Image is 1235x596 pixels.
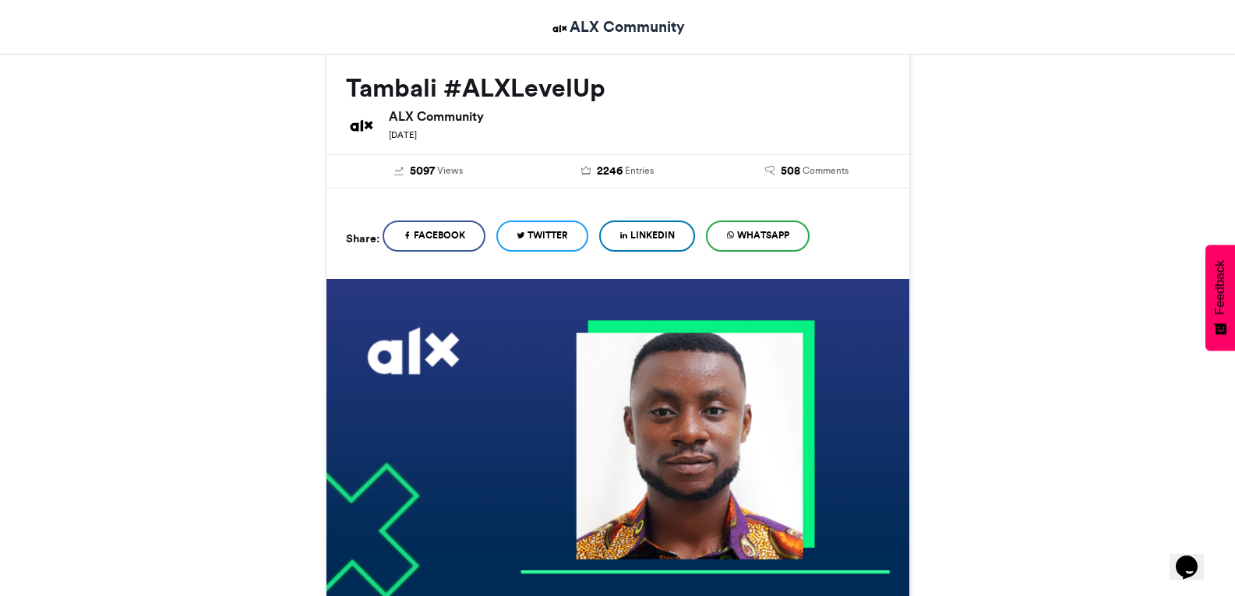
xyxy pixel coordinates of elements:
[1205,245,1235,351] button: Feedback - Show survey
[414,228,465,242] span: Facebook
[528,228,568,242] span: Twitter
[346,228,379,249] h5: Share:
[803,164,849,178] span: Comments
[625,164,654,178] span: Entries
[535,163,700,180] a: 2246 Entries
[389,129,417,140] small: [DATE]
[410,163,435,180] span: 5097
[724,163,890,180] a: 508 Comments
[346,110,377,141] img: ALX Community
[383,220,485,252] a: Facebook
[496,220,588,252] a: Twitter
[346,74,890,102] h2: Tambali #ALXLevelUp
[737,228,789,242] span: WhatsApp
[706,220,810,252] a: WhatsApp
[599,220,695,252] a: LinkedIn
[781,163,800,180] span: 508
[630,228,675,242] span: LinkedIn
[550,19,570,38] img: ALX Community
[1213,260,1227,315] span: Feedback
[1170,534,1219,580] iframe: chat widget
[597,163,623,180] span: 2246
[437,164,463,178] span: Views
[389,110,890,122] h6: ALX Community
[346,163,512,180] a: 5097 Views
[550,16,685,38] a: ALX Community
